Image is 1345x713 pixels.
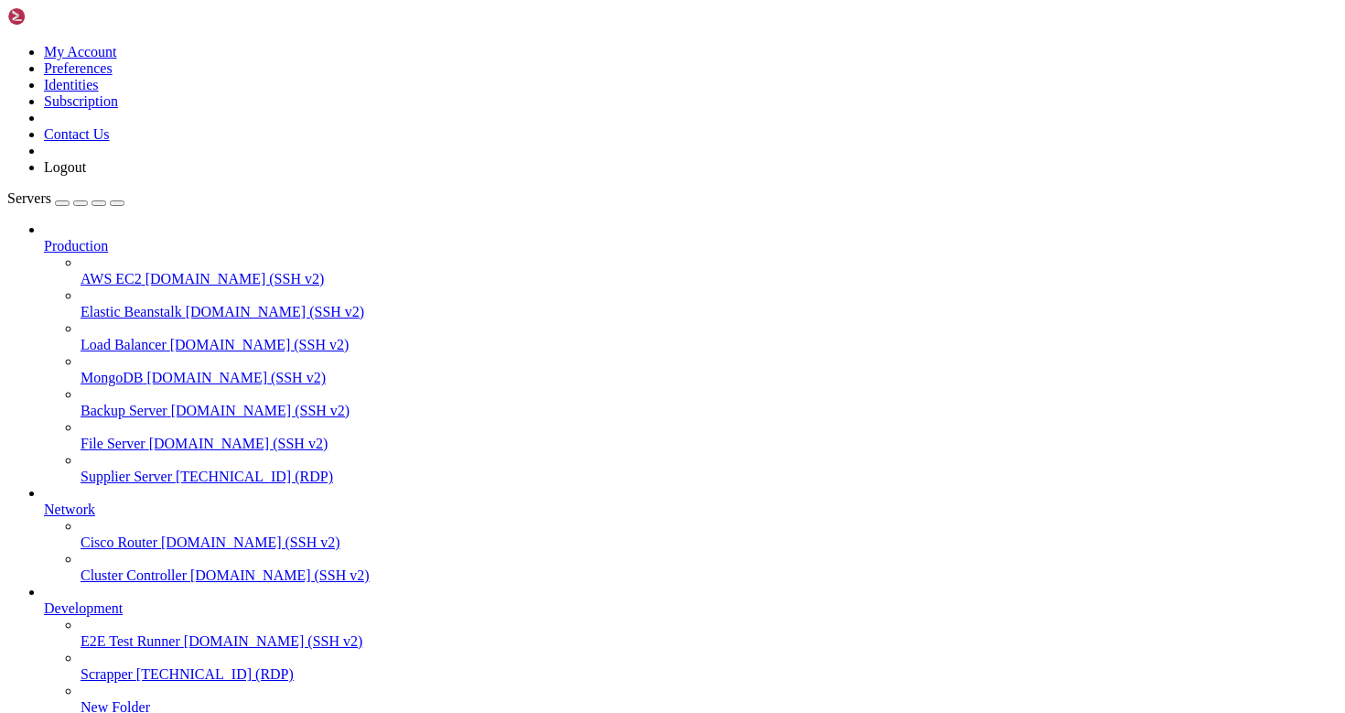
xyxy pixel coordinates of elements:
span: [DOMAIN_NAME] (SSH v2) [190,567,370,583]
li: MongoDB [DOMAIN_NAME] (SSH v2) [81,353,1338,386]
span: [DOMAIN_NAME] (SSH v2) [161,535,340,550]
li: AWS EC2 [DOMAIN_NAME] (SSH v2) [81,254,1338,287]
span: [DOMAIN_NAME] (SSH v2) [170,337,350,352]
span: [DOMAIN_NAME] (SSH v2) [146,370,326,385]
li: Network [44,485,1338,584]
span: [DOMAIN_NAME] (SSH v2) [186,304,365,319]
a: Identities [44,77,99,92]
span: MongoDB [81,370,143,385]
li: Elastic Beanstalk [DOMAIN_NAME] (SSH v2) [81,287,1338,320]
a: File Server [DOMAIN_NAME] (SSH v2) [81,436,1338,452]
a: Backup Server [DOMAIN_NAME] (SSH v2) [81,403,1338,419]
span: [DOMAIN_NAME] (SSH v2) [145,271,325,286]
a: Cisco Router [DOMAIN_NAME] (SSH v2) [81,535,1338,551]
span: E2E Test Runner [81,633,180,649]
li: E2E Test Runner [DOMAIN_NAME] (SSH v2) [81,617,1338,650]
a: Load Balancer [DOMAIN_NAME] (SSH v2) [81,337,1338,353]
li: Backup Server [DOMAIN_NAME] (SSH v2) [81,386,1338,419]
span: File Server [81,436,145,451]
a: Production [44,238,1338,254]
span: Supplier Server [81,469,172,484]
span: AWS EC2 [81,271,142,286]
a: MongoDB [DOMAIN_NAME] (SSH v2) [81,370,1338,386]
span: [DOMAIN_NAME] (SSH v2) [149,436,328,451]
span: Elastic Beanstalk [81,304,182,319]
span: Backup Server [81,403,167,418]
a: Contact Us [44,126,110,142]
a: AWS EC2 [DOMAIN_NAME] (SSH v2) [81,271,1338,287]
a: Development [44,600,1338,617]
span: Development [44,600,123,616]
li: Load Balancer [DOMAIN_NAME] (SSH v2) [81,320,1338,353]
a: My Account [44,44,117,59]
li: File Server [DOMAIN_NAME] (SSH v2) [81,419,1338,452]
span: [TECHNICAL_ID] (RDP) [136,666,294,682]
a: Servers [7,190,124,206]
span: Servers [7,190,51,206]
span: [DOMAIN_NAME] (SSH v2) [171,403,350,418]
a: E2E Test Runner [DOMAIN_NAME] (SSH v2) [81,633,1338,650]
a: Subscription [44,93,118,109]
li: Cisco Router [DOMAIN_NAME] (SSH v2) [81,518,1338,551]
span: Cisco Router [81,535,157,550]
span: [TECHNICAL_ID] (RDP) [176,469,333,484]
span: Load Balancer [81,337,167,352]
a: Logout [44,159,86,175]
li: Supplier Server [TECHNICAL_ID] (RDP) [81,452,1338,485]
span: Cluster Controller [81,567,187,583]
a: Elastic Beanstalk [DOMAIN_NAME] (SSH v2) [81,304,1338,320]
a: Network [44,502,1338,518]
a: Scrapper [TECHNICAL_ID] (RDP) [81,666,1338,683]
a: Preferences [44,60,113,76]
li: Cluster Controller [DOMAIN_NAME] (SSH v2) [81,551,1338,584]
a: Cluster Controller [DOMAIN_NAME] (SSH v2) [81,567,1338,584]
span: [DOMAIN_NAME] (SSH v2) [184,633,363,649]
li: Scrapper [TECHNICAL_ID] (RDP) [81,650,1338,683]
span: Scrapper [81,666,133,682]
span: Production [44,238,108,254]
li: Production [44,221,1338,485]
span: Network [44,502,95,517]
a: Supplier Server [TECHNICAL_ID] (RDP) [81,469,1338,485]
img: Shellngn [7,7,113,26]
